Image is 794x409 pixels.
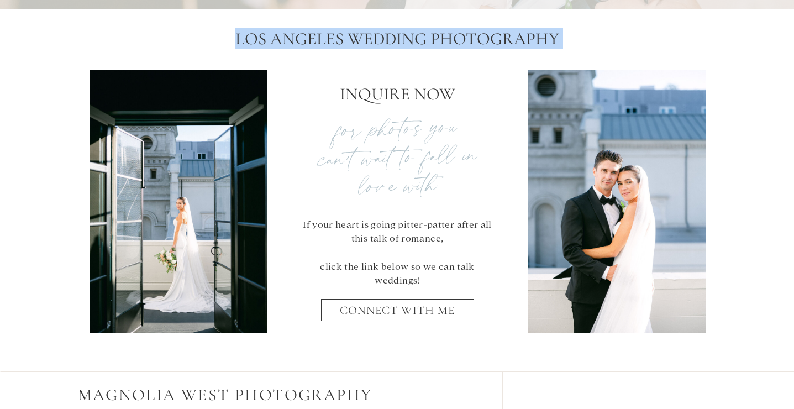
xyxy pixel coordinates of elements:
[78,385,387,406] h2: MAGNOLIA WEST PHOTOGRAPHY
[328,303,467,325] a: connect with me
[196,29,599,53] h2: Los Angeles Wedding Photography
[298,112,497,183] p: for photos you can't wait to fall in love with
[185,81,610,102] p: INQUIRE NOW
[297,217,498,276] p: If your heart is going pitter-patter after all this talk of romance, click the link below so we c...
